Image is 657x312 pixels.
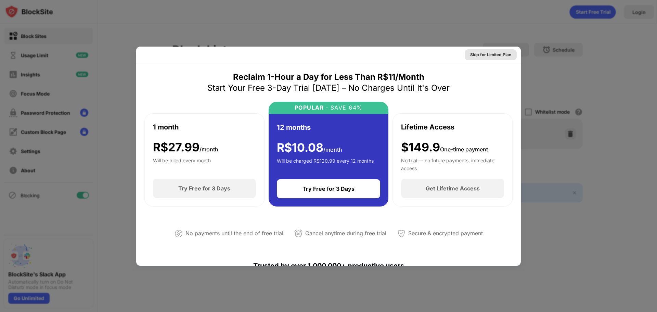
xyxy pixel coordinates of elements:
[233,72,424,83] div: Reclaim 1-Hour a Day for Less Than R$11/Month
[408,228,483,238] div: Secure & encrypted payment
[144,249,513,282] div: Trusted by over 1,000,000+ productive users
[294,229,302,238] img: cancel-anytime
[397,229,405,238] img: secured-payment
[328,104,363,111] div: SAVE 64%
[277,157,374,171] div: Will be charged R$120.99 every 12 months
[277,141,342,155] div: R$ 10.08
[305,228,386,238] div: Cancel anytime during free trial
[323,146,342,153] span: /month
[199,146,218,153] span: /month
[440,146,488,153] span: One-time payment
[401,122,454,132] div: Lifetime Access
[175,229,183,238] img: not-paying
[470,51,511,58] div: Skip for Limited Plan
[401,157,504,171] div: No trial — no future payments, immediate access
[185,228,283,238] div: No payments until the end of free trial
[277,122,311,133] div: 12 months
[295,104,328,111] div: POPULAR ·
[401,140,488,154] div: $149.9
[153,157,211,171] div: Will be billed every month
[153,122,179,132] div: 1 month
[178,185,230,192] div: Try Free for 3 Days
[426,185,480,192] div: Get Lifetime Access
[153,140,218,154] div: R$ 27.99
[207,83,450,93] div: Start Your Free 3-Day Trial [DATE] – No Charges Until It's Over
[302,185,355,192] div: Try Free for 3 Days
